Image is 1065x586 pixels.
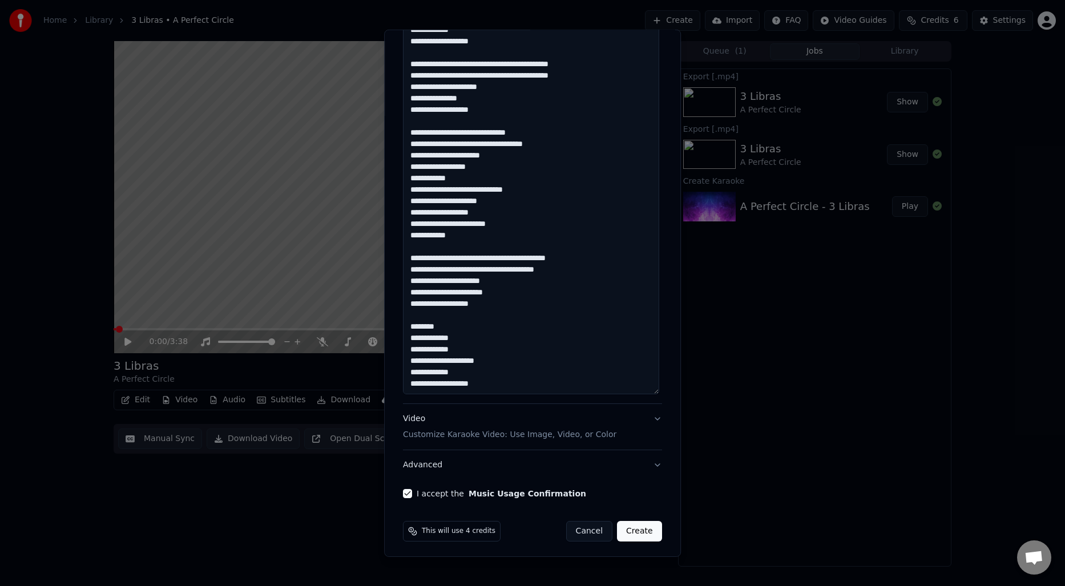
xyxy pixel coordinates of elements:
button: VideoCustomize Karaoke Video: Use Image, Video, or Color [403,404,662,450]
p: Customize Karaoke Video: Use Image, Video, or Color [403,429,616,440]
div: Video [403,413,616,440]
button: I accept the [469,490,586,498]
button: Create [617,521,662,541]
button: Cancel [566,521,612,541]
button: Advanced [403,450,662,480]
span: This will use 4 credits [422,527,495,536]
label: I accept the [417,490,586,498]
